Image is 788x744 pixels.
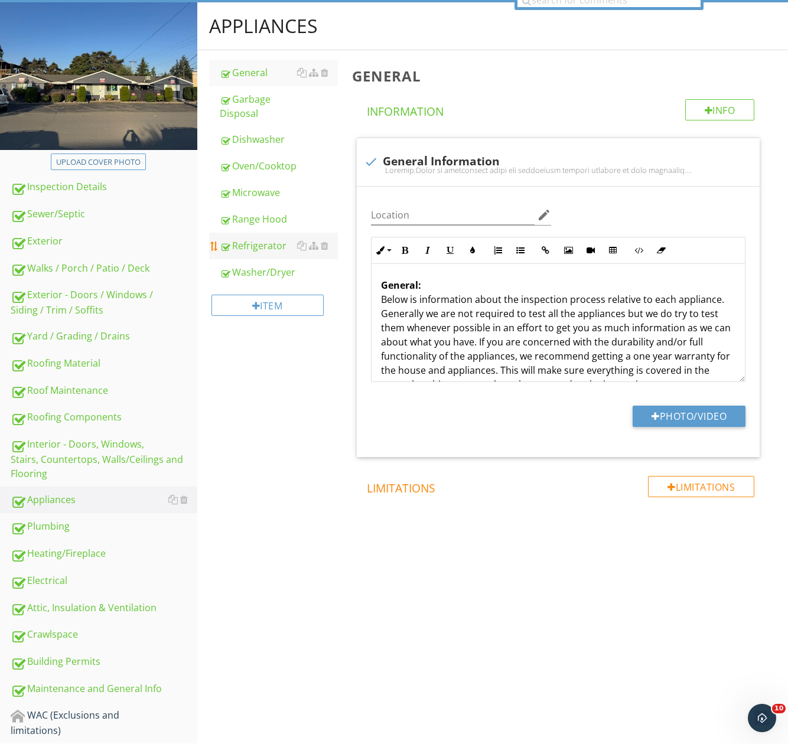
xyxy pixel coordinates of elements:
h4: Information [367,99,754,119]
div: Oven/Cooktop [220,159,338,173]
div: Washer/Dryer [220,265,338,279]
button: Clear Formatting [650,239,672,262]
div: Loremip:Dolor si ametconsect adipi eli seddoeiusm tempori utlabore et dolo magnaaliq. Enimadmin v... [364,165,753,175]
button: Unordered List [509,239,532,262]
div: Roof Maintenance [11,383,197,399]
div: Upload cover photo [56,156,141,168]
button: Inline Style [372,239,394,262]
iframe: Intercom live chat [748,704,776,732]
div: Crawlspace [11,627,197,642]
div: Info [685,99,755,120]
div: Heating/Fireplace [11,546,197,562]
div: Inspection Details [11,180,197,195]
h4: Limitations [367,476,754,496]
div: Refrigerator [220,239,338,253]
button: Insert Image (Ctrl+P) [557,239,579,262]
button: Insert Table [602,239,624,262]
i: edit [537,208,551,222]
div: Roofing Components [11,410,197,425]
div: Electrical [11,573,197,589]
div: Dishwasher [220,132,338,146]
div: Appliances [209,14,318,38]
button: Insert Link (Ctrl+K) [535,239,557,262]
h3: General [352,68,769,84]
div: General [220,66,338,80]
div: Garbage Disposal [220,92,338,120]
button: Bold (Ctrl+B) [394,239,416,262]
button: Upload cover photo [51,154,146,170]
p: Below is information about the inspection process relative to each appliance. Generally we are no... [381,278,735,391]
div: Attic, Insulation & Ventilation [11,601,197,616]
span: 10 [772,704,786,713]
div: Plumbing [11,519,197,534]
div: Building Permits [11,654,197,670]
div: Exterior - Doors / Windows / Siding / Trim / Soffits [11,288,197,317]
div: Limitations [648,476,754,497]
div: Yard / Grading / Drains [11,329,197,344]
input: Location [371,205,535,225]
button: Colors [461,239,484,262]
button: Ordered List [487,239,509,262]
div: WAC (Exclusions and limitations) [11,708,197,738]
div: Walks / Porch / Patio / Deck [11,261,197,276]
div: Roofing Material [11,356,197,371]
button: Italic (Ctrl+I) [416,239,439,262]
button: Code View [627,239,650,262]
div: Maintenance and General Info [11,681,197,697]
div: Sewer/Septic [11,207,197,222]
strong: General: [381,279,421,292]
div: Exterior [11,234,197,249]
div: Item [211,295,324,316]
div: Microwave [220,185,338,200]
div: Interior - Doors, Windows, Stairs, Countertops, Walls/Ceilings and Flooring [11,437,197,481]
div: Range Hood [220,212,338,226]
button: Insert Video [579,239,602,262]
button: Photo/Video [633,406,745,427]
div: Appliances [11,492,197,508]
button: Underline (Ctrl+U) [439,239,461,262]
